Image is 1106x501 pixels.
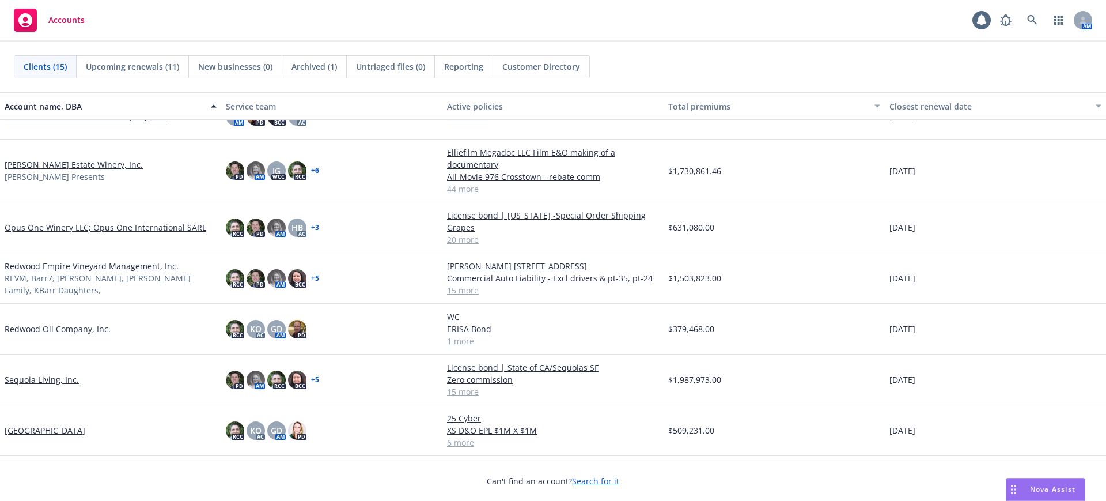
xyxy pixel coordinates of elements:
span: [DATE] [889,424,915,436]
span: GD [271,424,282,436]
span: [DATE] [889,165,915,177]
span: KO [250,323,262,335]
img: photo [288,320,306,338]
span: Reporting [444,61,483,73]
img: photo [247,219,265,237]
a: 25 Cyber [447,412,659,424]
div: Account name, DBA [5,100,204,112]
a: Grapes [447,221,659,233]
a: [PERSON_NAME] [STREET_ADDRESS] [447,260,659,272]
a: Accounts [9,4,89,36]
a: ERISA Bond [447,323,659,335]
img: photo [267,371,286,389]
a: Report a Bug [994,9,1017,32]
span: Can't find an account? [487,475,619,487]
span: [DATE] [889,323,915,335]
span: $1,503,823.00 [668,272,721,284]
button: Service team [221,92,442,120]
img: photo [267,269,286,288]
img: photo [247,269,265,288]
span: Customer Directory [502,61,580,73]
span: Untriaged files (0) [356,61,425,73]
span: $379,468.00 [668,323,714,335]
span: [DATE] [889,374,915,386]
a: 20 more [447,233,659,246]
span: $1,730,861.46 [668,165,721,177]
span: GD [271,323,282,335]
div: Drag to move [1006,479,1021,500]
a: 15 more [447,386,659,398]
a: License bond | [US_STATE] -Special Order Shipping [447,209,659,221]
a: Search for it [572,476,619,487]
img: photo [247,161,265,180]
span: [DATE] [889,221,915,233]
img: photo [226,421,244,440]
a: Zero commission [447,374,659,386]
span: [DATE] [889,272,915,284]
img: photo [226,269,244,288]
div: Total premiums [668,100,868,112]
a: Elliefilm Megadoc LLC Film E&O making of a documentary [447,146,659,171]
span: JG [272,165,281,177]
button: Active policies [442,92,664,120]
a: 15 more [447,284,659,296]
a: License bond | State of CA/Sequoias SF [447,361,659,374]
span: KO [250,424,262,436]
span: $1,987,973.00 [668,374,721,386]
img: photo [288,371,306,389]
span: REVM, Barr7, [PERSON_NAME], [PERSON_NAME] Family, KBarr Daughters, [5,272,217,296]
span: New businesses (0) [198,61,272,73]
a: 44 more [447,183,659,195]
a: + 5 [311,376,319,383]
a: XS D&O EPL $1M X $1M [447,424,659,436]
a: 6 more [447,436,659,449]
img: photo [226,320,244,338]
a: 1 more [447,335,659,347]
a: Sequoia Living, Inc. [5,374,79,386]
a: + 5 [311,275,319,282]
span: $509,231.00 [668,424,714,436]
img: photo [288,161,306,180]
img: photo [226,219,244,237]
img: photo [288,269,306,288]
span: Accounts [48,16,85,25]
a: [PERSON_NAME] Estate Winery, Inc. [5,159,143,171]
button: Nova Assist [1006,478,1085,501]
span: Clients (15) [24,61,67,73]
span: [PERSON_NAME] Presents [5,171,105,183]
img: photo [247,371,265,389]
span: $631,080.00 [668,221,714,233]
span: HB [291,221,303,233]
a: WC [447,311,659,323]
img: photo [288,421,306,440]
a: + 6 [311,167,319,174]
button: Closest renewal date [885,92,1106,120]
a: [GEOGRAPHIC_DATA] [5,424,85,436]
img: photo [226,371,244,389]
span: Archived (1) [291,61,337,73]
img: photo [226,161,244,180]
div: Closest renewal date [889,100,1089,112]
a: Opus One Winery LLC; Opus One International SARL [5,221,206,233]
a: Redwood Oil Company, Inc. [5,323,111,335]
a: Commercial Auto Liability - Excl drivers & pt-35, pt-24 [447,272,659,284]
div: Active policies [447,100,659,112]
div: Service team [226,100,438,112]
img: photo [267,219,286,237]
button: Total premiums [664,92,885,120]
a: + 3 [311,224,319,231]
a: Redwood Empire Vineyard Management, Inc. [5,260,179,272]
span: Upcoming renewals (11) [86,61,179,73]
span: Nova Assist [1030,484,1075,494]
a: Switch app [1047,9,1070,32]
a: Search [1021,9,1044,32]
a: All-Movie 976 Crosstown - rebate comm [447,171,659,183]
